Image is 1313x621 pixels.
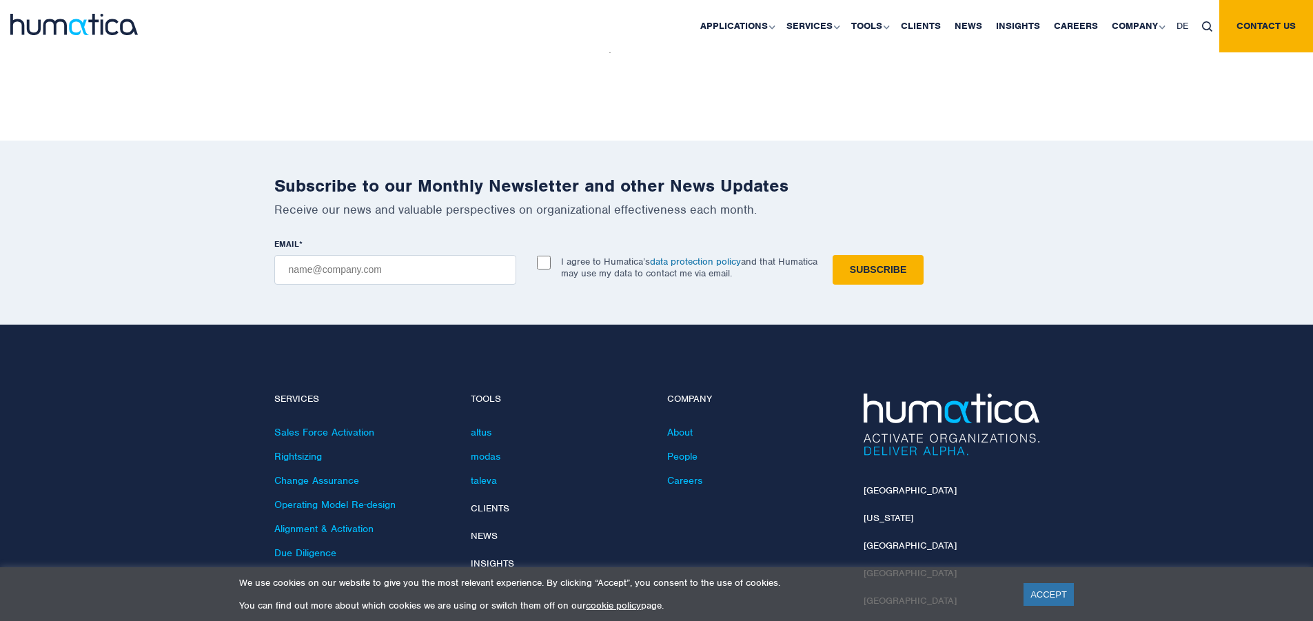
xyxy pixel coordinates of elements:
a: About [667,426,693,438]
p: I agree to Humatica’s and that Humatica may use my data to contact me via email. [561,256,817,279]
a: altus [471,426,491,438]
img: search_icon [1202,21,1212,32]
a: data protection policy [650,256,741,267]
a: Clients [471,502,509,514]
input: name@company.com [274,255,516,285]
img: logo [10,14,138,35]
a: taleva [471,474,497,487]
a: Rightsizing [274,450,322,462]
a: Insights [471,558,514,569]
h4: Company [667,394,843,405]
a: Due Diligence [274,547,336,559]
a: ACCEPT [1024,583,1074,606]
a: cookie policy [586,600,641,611]
a: [GEOGRAPHIC_DATA] [864,540,957,551]
a: People [667,450,698,462]
p: Receive our news and valuable perspectives on organizational effectiveness each month. [274,202,1039,217]
a: [US_STATE] [864,512,913,524]
input: Subscribe [833,255,924,285]
h2: Subscribe to our Monthly Newsletter and other News Updates [274,175,1039,196]
h4: Services [274,394,450,405]
a: News [471,530,498,542]
span: DE [1177,20,1188,32]
a: Change Assurance [274,474,359,487]
a: Alignment & Activation [274,522,374,535]
h4: Tools [471,394,647,405]
input: I agree to Humatica’sdata protection policyand that Humatica may use my data to contact me via em... [537,256,551,269]
a: Careers [667,474,702,487]
a: [GEOGRAPHIC_DATA] [864,485,957,496]
a: Operating Model Re-design [274,498,396,511]
a: modas [471,450,500,462]
span: EMAIL [274,238,299,250]
img: Humatica [864,394,1039,456]
a: Sales Force Activation [274,426,374,438]
p: You can find out more about which cookies we are using or switch them off on our page. [239,600,1006,611]
p: We use cookies on our website to give you the most relevant experience. By clicking “Accept”, you... [239,577,1006,589]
